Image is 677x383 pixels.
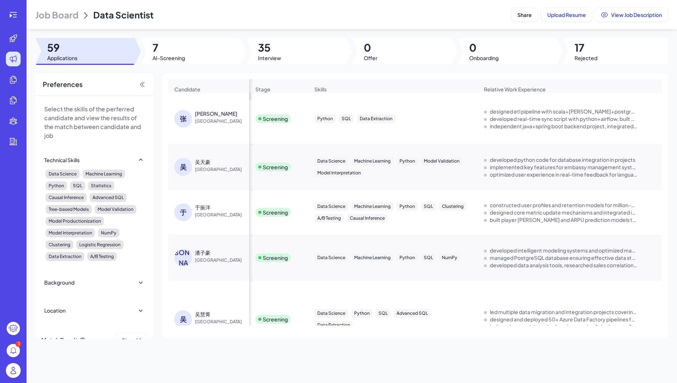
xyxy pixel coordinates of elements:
span: Interview [258,54,281,62]
div: SQL [376,309,391,318]
div: Machine Learning [351,157,394,166]
div: Machine Learning [351,253,394,262]
div: Logistic Regression [76,240,123,249]
p: Select the skills of the perferred candidate and view the results of the match between candidate ... [44,105,144,140]
button: View Job Description [595,8,668,22]
div: NumPy [98,229,119,237]
div: Statistics [88,181,114,190]
div: Data Extraction [314,321,353,330]
span: 35 [258,41,281,54]
div: Machine Learning [83,170,125,178]
div: implemented key features for embassy management system [490,163,637,171]
div: SQL [421,253,436,262]
div: Tree-based Models [46,205,92,214]
div: 潘子豪 [195,249,210,256]
span: 7 [153,41,185,54]
span: Rejected [575,54,597,62]
div: Clustering [439,202,467,211]
div: 吴 [174,158,192,176]
span: [GEOGRAPHIC_DATA] [195,118,250,125]
div: A/B Testing [87,252,117,261]
div: constructed user profiles and retention models for million-user game operations [490,201,637,209]
span: Data Scientist [93,9,154,20]
div: NumPy [439,253,460,262]
div: Match Result [41,333,86,347]
span: 17 [575,41,597,54]
div: Python [46,181,67,190]
div: Python [314,114,336,123]
div: A/B Testing [314,214,344,223]
div: Model Interpretation [46,229,95,237]
span: 0 [469,41,499,54]
span: [GEOGRAPHIC_DATA] [195,318,250,325]
span: Clear All [121,337,141,344]
span: Upload Resume [547,11,586,18]
div: 吴 [174,310,192,328]
div: 吴天豪 [195,158,210,166]
span: Relative Work Experience [484,86,546,93]
img: user_logo.png [6,363,21,378]
div: developed python code for database integration in projects [490,156,635,163]
span: Job Board [35,9,78,21]
div: managed PostgreSQL database ensuring effective data storage and analysis [490,254,637,261]
button: Share [511,8,538,22]
div: Causal Inference [347,214,388,223]
span: Offer [364,54,377,62]
span: 0 [364,41,377,54]
span: Skills [314,86,327,93]
div: SQL [421,202,436,211]
div: designed core metric update mechanisms and integrated into BI platform [490,209,637,216]
span: [GEOGRAPHIC_DATA] [195,211,250,219]
div: Data Science [314,202,348,211]
span: Candidate [174,86,200,93]
span: View Job Description [611,11,662,18]
span: AI-Screening [153,54,185,62]
span: [GEOGRAPHIC_DATA] [195,166,250,173]
div: Model Interpretation [314,168,364,177]
div: Advanced SQL [394,309,431,318]
span: [GEOGRAPHIC_DATA] [195,257,250,264]
div: Model Productionization [46,217,104,226]
div: Background [44,279,74,286]
div: 3 [15,341,21,347]
div: Advanced SQL [90,193,127,202]
div: designed and deployed 50+ Azure Data Factory pipelines for real-time decision-making [490,316,637,323]
div: Python [351,309,373,318]
div: [PERSON_NAME] [174,249,192,267]
div: optimized user experience in real-time feedback for language practice system [490,171,637,178]
div: developed real-time sync script with python+airflow, built automated data link [490,115,637,122]
div: Causal Inference [46,193,87,202]
div: SQL [70,181,85,190]
button: Clear All [115,333,147,347]
div: 吴慧菁 [195,310,210,318]
div: Data Science [314,157,348,166]
div: Clustering [46,240,73,249]
span: Share [517,11,532,18]
span: 59 [47,41,77,54]
div: Data Extraction [46,252,84,261]
div: Model Validation [421,157,463,166]
div: 张琦 [195,110,237,117]
div: Screening [263,209,288,216]
div: Screening [263,163,288,171]
div: developed data analysis tools, researched sales correlations among member categories [490,261,637,269]
div: Python [397,157,418,166]
div: built end-to-end data pipelines integrating Salesforce to PostgreSQL and Tableau [490,323,637,330]
div: built player churn and ARPU prediction models to inform version optimization decisions [490,216,637,223]
span: Applications [47,54,77,62]
span: Stage [255,86,271,93]
div: Technical Skills [44,156,80,164]
div: developed intelligent modeling systems and optimized machine learning models [490,247,637,254]
div: Data Extraction [357,114,395,123]
div: Python [397,202,418,211]
div: 于 [174,203,192,221]
div: Location [44,307,66,314]
span: Onboarding [469,54,499,62]
button: Upload Resume [541,8,592,22]
div: led multiple data migration and integration projects covering finance and online rental [490,308,637,316]
div: designed etl pipeline with scala+kafka+postgres for data automation [490,108,637,115]
div: independent java+spring boot backend project, integrated jpa for data persistence [490,122,637,130]
div: SQL [339,114,354,123]
div: 张 [174,110,192,128]
div: Screening [263,254,288,261]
